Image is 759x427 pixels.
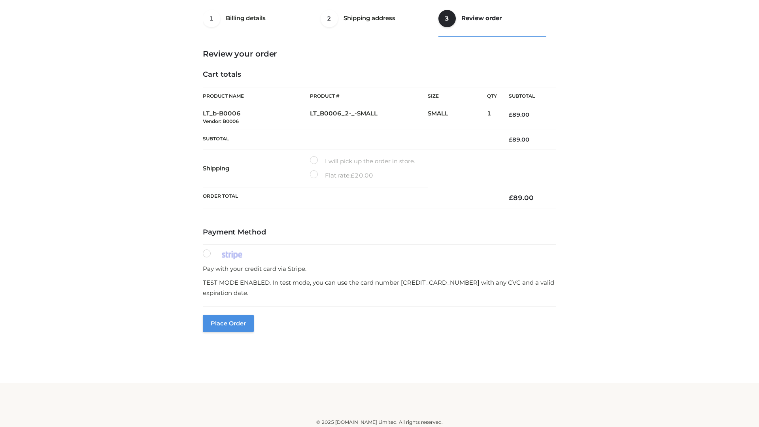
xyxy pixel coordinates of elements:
span: £ [351,172,355,179]
th: Subtotal [203,130,497,149]
h4: Payment Method [203,228,556,237]
bdi: 20.00 [351,172,373,179]
th: Order Total [203,187,497,208]
td: LT_b-B0006 [203,105,310,130]
label: Flat rate: [310,170,373,181]
td: 1 [487,105,497,130]
button: Place order [203,315,254,332]
p: Pay with your credit card via Stripe. [203,264,556,274]
h4: Cart totals [203,70,556,79]
small: Vendor: B0006 [203,118,239,124]
bdi: 89.00 [509,194,534,202]
h3: Review your order [203,49,556,59]
th: Product Name [203,87,310,105]
th: Product # [310,87,428,105]
bdi: 89.00 [509,136,529,143]
span: £ [509,136,512,143]
div: © 2025 [DOMAIN_NAME] Limited. All rights reserved. [117,418,642,426]
p: TEST MODE ENABLED. In test mode, you can use the card number [CREDIT_CARD_NUMBER] with any CVC an... [203,278,556,298]
td: SMALL [428,105,487,130]
span: £ [509,194,513,202]
th: Qty [487,87,497,105]
label: I will pick up the order in store. [310,156,415,166]
span: £ [509,111,512,118]
td: LT_B0006_2-_-SMALL [310,105,428,130]
th: Subtotal [497,87,556,105]
bdi: 89.00 [509,111,529,118]
th: Shipping [203,149,310,187]
th: Size [428,87,483,105]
